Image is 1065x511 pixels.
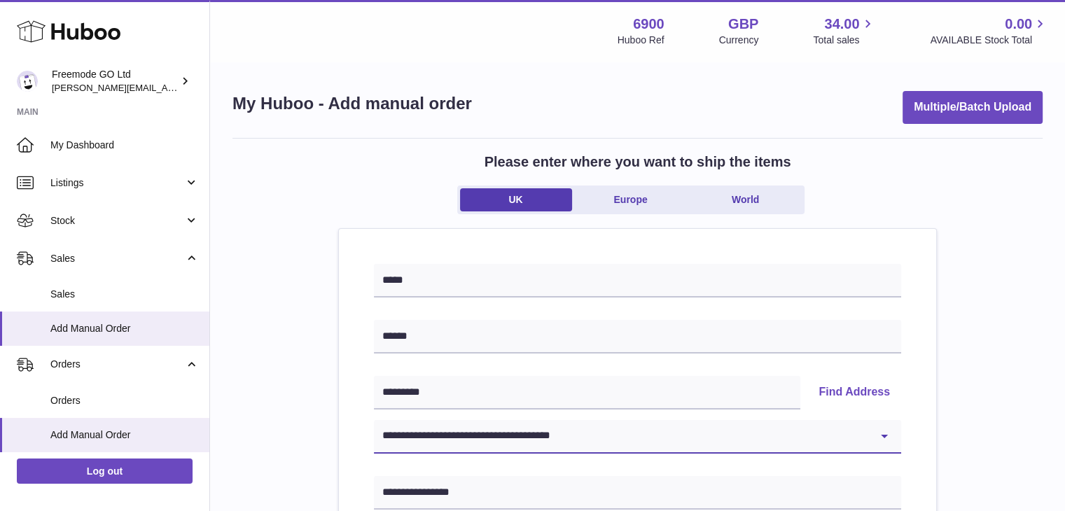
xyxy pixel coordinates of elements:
div: Currency [719,34,759,47]
span: Listings [50,176,184,190]
span: Add Manual Order [50,428,199,442]
span: Stock [50,214,184,227]
span: AVAILABLE Stock Total [930,34,1048,47]
span: My Dashboard [50,139,199,152]
a: 34.00 Total sales [813,15,875,47]
span: Orders [50,394,199,407]
h1: My Huboo - Add manual order [232,92,472,115]
span: Add Manual Order [50,322,199,335]
span: 0.00 [1005,15,1032,34]
a: UK [460,188,572,211]
span: Total sales [813,34,875,47]
div: Huboo Ref [618,34,664,47]
h2: Please enter where you want to ship the items [485,153,791,171]
span: Sales [50,252,184,265]
a: Log out [17,458,193,484]
button: Find Address [807,376,901,409]
strong: GBP [728,15,758,34]
span: 34.00 [824,15,859,34]
a: World [690,188,802,211]
div: Freemode GO Ltd [52,68,178,94]
span: [PERSON_NAME][EMAIL_ADDRESS][DOMAIN_NAME] [52,82,281,93]
button: Multiple/Batch Upload [903,91,1043,124]
a: Europe [575,188,687,211]
strong: 6900 [633,15,664,34]
a: 0.00 AVAILABLE Stock Total [930,15,1048,47]
img: lenka.smikniarova@gioteck.com [17,71,38,92]
span: Sales [50,288,199,301]
span: Orders [50,358,184,371]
